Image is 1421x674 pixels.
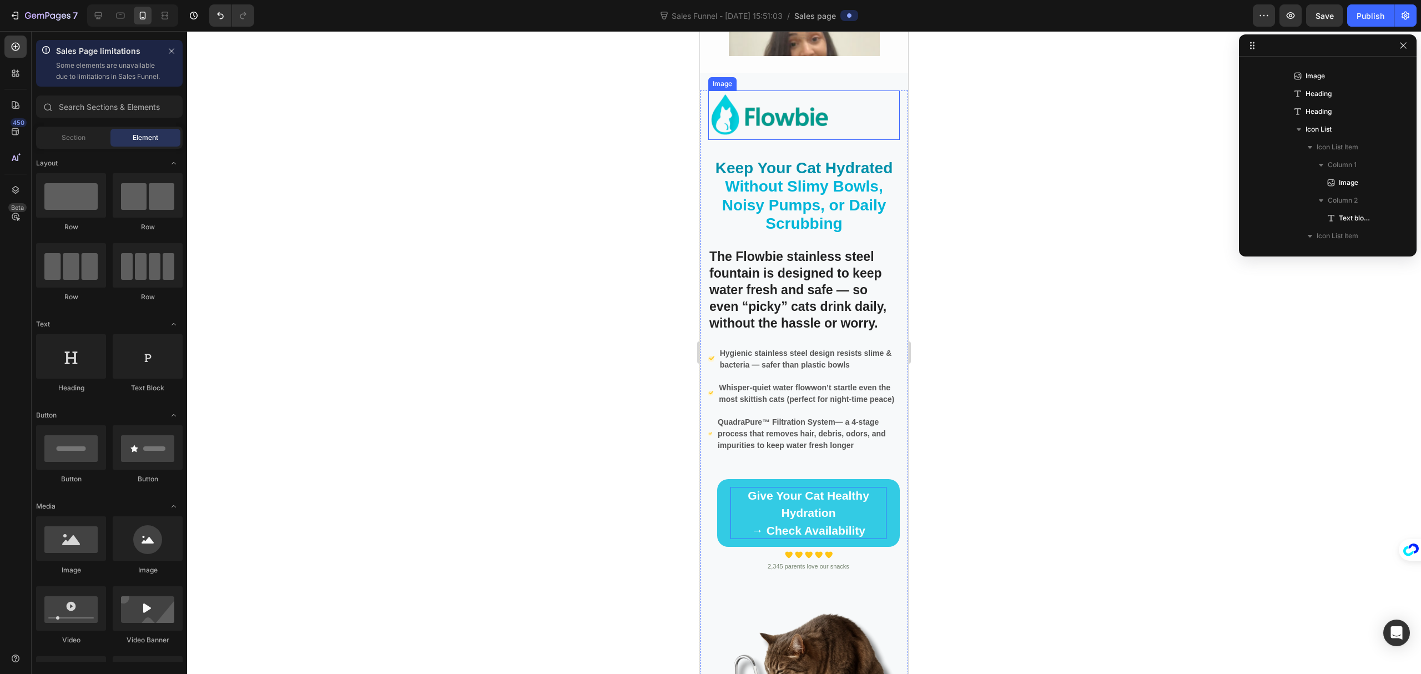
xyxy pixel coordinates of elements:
span: Toggle open [165,154,183,172]
div: Rich Text Editor. Editing area: main [19,315,200,341]
img: Alt Image [95,520,103,527]
span: Media [36,501,56,511]
span: Icon List Item [1317,142,1358,153]
span: Column 2 [1328,195,1358,206]
p: ⁠⁠⁠⁠⁠⁠⁠ [9,128,199,202]
div: Open Intercom Messenger [1383,620,1410,646]
h2: Rich Text Editor. Editing area: main [8,217,200,302]
div: Rich Text Editor. Editing area: main [18,350,200,375]
div: Video Banner [113,635,183,645]
strong: resists slime & bacteria — safer than plastic bowls [20,318,192,338]
span: Heading [1306,106,1332,117]
img: Alt Image [8,325,14,331]
span: Image [1339,177,1358,188]
button: Save [1306,4,1343,27]
div: Image [113,565,183,575]
span: Image [1306,71,1325,82]
p: won’t startle even the most skittish cats (perfect for night-time peace) [19,351,199,374]
span: Text block [1339,213,1370,224]
div: Text Block [113,383,183,393]
p: 2,345 parents love our snacks [18,531,199,540]
div: 450 [11,118,27,127]
span: Element [133,133,158,143]
div: Image [36,565,106,575]
h2: Rich Text Editor. Editing area: main [8,127,200,203]
p: 7 [73,9,78,22]
div: Rich Text Editor. Editing area: main [17,384,200,421]
p: Sales Page limitations [56,44,160,58]
div: Row [36,292,106,302]
span: Toggle open [165,315,183,333]
img: Alt Image [105,520,113,527]
div: Rich Text Editor. Editing area: main [31,456,187,509]
strong: Whisper-quiet water flow [19,352,111,361]
span: / [787,10,790,22]
p: — a 4-stage process that removes hair, debris, odors, and impurities to keep water fresh longer [18,385,199,420]
p: Some elements are unavailable due to limitations in Sales Funnel. [56,60,160,82]
img: Alt Image [8,401,12,405]
button: 7 [4,4,83,27]
div: Publish [1357,10,1384,22]
div: Image [11,48,34,58]
p: Give Your Cat Healthy Hydration → Check Availability [31,456,187,509]
span: Save [1316,11,1334,21]
div: Button [36,474,106,484]
span: Heading [1306,88,1332,99]
img: Alt Image [125,520,133,527]
p: The Flowbie stainless steel fountain is designed to keep water fresh and safe — so even “picky” c... [9,218,199,301]
span: Section [62,133,85,143]
button: Publish [1347,4,1394,27]
div: Button [113,474,183,484]
div: Row [113,292,183,302]
div: Video [36,635,106,645]
span: Icon List Item [1317,230,1358,242]
span: Toggle open [165,406,183,424]
div: Undo/Redo [209,4,254,27]
span: Icon List [1306,124,1332,135]
span: Keep Your Cat Hydrated [16,128,193,145]
div: Beta [8,203,27,212]
span: Without Slimy Bowls, Noisy Pumps, or Daily Scrubbing [22,147,187,201]
img: Alt Image [115,520,123,527]
iframe: Design area [700,31,908,674]
img: Alt Image [8,360,13,365]
img: Alt Image [85,520,93,527]
span: Toggle open [165,497,183,515]
input: Search Sections & Elements [36,95,183,118]
img: Alt Image [8,59,132,109]
div: Heading [36,383,106,393]
span: Layout [36,158,58,168]
span: Sales Funnel - [DATE] 15:51:03 [669,10,785,22]
span: Button [36,410,57,420]
strong: Hygienic stainless steel design [20,318,135,326]
a: Rich Text Editor. Editing area: main [17,448,200,516]
div: Row [113,222,183,232]
div: Row [36,222,106,232]
span: Column 1 [1328,159,1357,170]
span: Text [36,319,50,329]
span: Sales page [794,10,836,22]
strong: QuadraPure™ Filtration System [18,386,135,395]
